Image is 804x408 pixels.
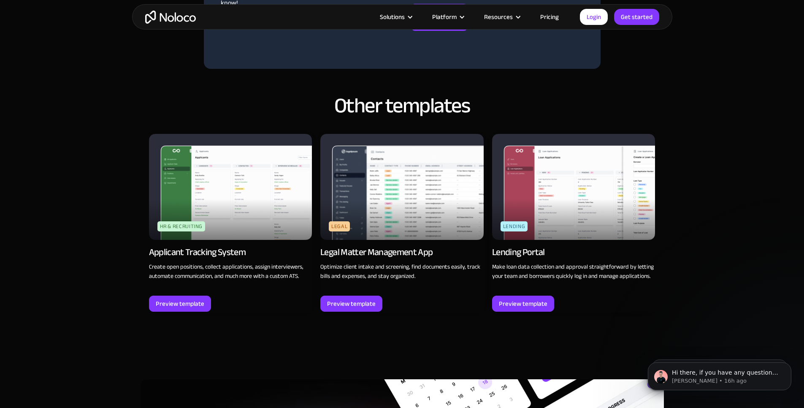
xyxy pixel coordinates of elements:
div: Preview template [499,298,547,309]
div: Solutions [380,11,405,22]
a: LegalLegal Matter Management AppOptimize client intake and screening, find documents easily, trac... [320,134,484,312]
div: Resources [474,11,530,22]
a: HR & RecruitingApplicant Tracking SystemCreate open positions, collect applications, assign inter... [149,134,312,312]
div: Lending Portal [492,246,545,258]
div: Lending [501,221,528,231]
div: Platform [422,11,474,22]
h4: Other templates [141,94,664,117]
div: Applicant Tracking System [149,246,246,258]
div: Preview template [156,298,204,309]
div: Platform [432,11,457,22]
div: Legal [329,221,350,231]
div: HR & Recruiting [157,221,206,231]
div: Preview template [327,298,376,309]
a: home [145,11,196,24]
p: Create open positions, collect applications, assign interviewers, automate communication, and muc... [149,262,312,281]
a: LendingLending PortalMake loan data collection and approval straightforward by letting your team ... [492,134,655,312]
a: Get started [614,9,659,25]
p: Optimize client intake and screening, find documents easily, track bills and expenses, and stay o... [320,262,484,281]
iframe: Intercom notifications message [635,345,804,404]
div: Solutions [369,11,422,22]
div: Legal Matter Management App [320,246,433,258]
a: Pricing [530,11,569,22]
p: Make loan data collection and approval straightforward by letting your team and borrowers quickly... [492,262,655,281]
a: Login [580,9,608,25]
div: Resources [484,11,513,22]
